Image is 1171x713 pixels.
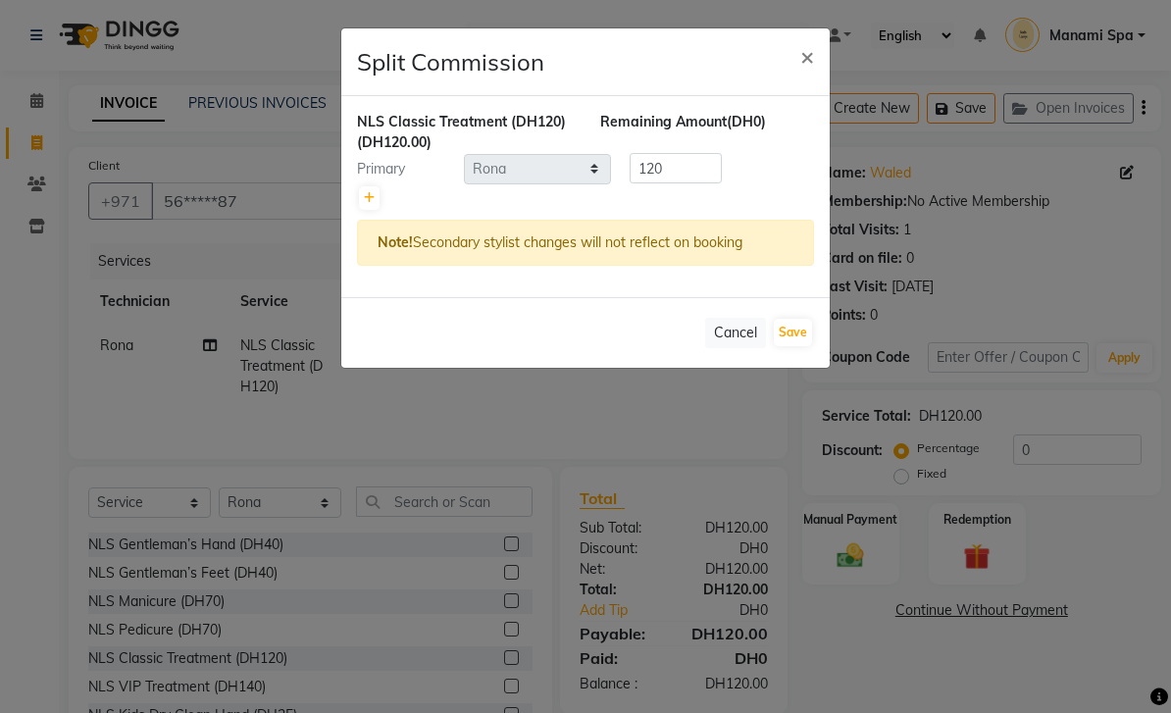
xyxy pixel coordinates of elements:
div: Primary [342,159,464,179]
span: NLS Classic Treatment (DH120) [357,113,566,130]
div: Secondary stylist changes will not reflect on booking [357,220,814,266]
h4: Split Commission [357,44,544,79]
span: (DH0) [727,113,766,130]
button: Cancel [705,318,766,348]
button: Close [785,28,830,83]
span: Remaining Amount [600,113,727,130]
button: Save [774,319,812,346]
span: × [800,41,814,71]
span: (DH120.00) [357,133,432,151]
strong: Note! [378,233,413,251]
